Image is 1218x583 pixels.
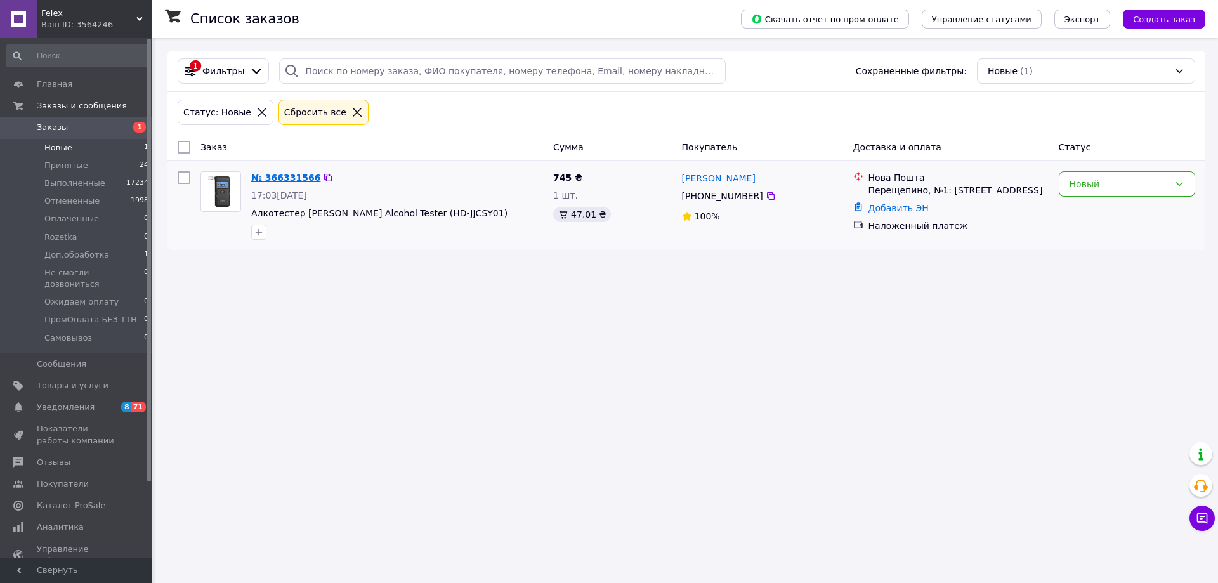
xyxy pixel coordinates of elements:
div: 47.01 ₴ [553,207,611,222]
span: Заказы и сообщения [37,100,127,112]
span: 0 [144,213,148,225]
button: Чат с покупателем [1189,506,1215,531]
span: 71 [131,402,146,412]
span: Доп.обработка [44,249,109,261]
input: Поиск по номеру заказа, ФИО покупателя, номеру телефона, Email, номеру накладной [279,58,726,84]
span: 100% [695,211,720,221]
span: Rozetka [44,232,77,243]
span: 0 [144,332,148,344]
span: Выполненные [44,178,105,189]
span: Новые [44,142,72,154]
span: Felex [41,8,136,19]
button: Управление статусами [922,10,1042,29]
span: Показатели работы компании [37,423,117,446]
span: 1 [144,142,148,154]
span: Покупатель [682,142,738,152]
span: 0 [144,232,148,243]
span: Главная [37,79,72,90]
a: Добавить ЭН [868,203,929,213]
span: Принятые [44,160,88,171]
div: Статус: Новые [181,105,254,119]
span: Доставка и оплата [853,142,941,152]
span: 1 [144,249,148,261]
span: Статус [1059,142,1091,152]
span: Аналитика [37,521,84,533]
span: Покупатели [37,478,89,490]
a: Создать заказ [1110,13,1205,23]
button: Создать заказ [1123,10,1205,29]
div: Сбросить все [282,105,349,119]
img: Фото товару [201,172,240,211]
div: Нова Пошта [868,171,1049,184]
a: Алкотестер [PERSON_NAME] Alcohol Tester (HD-JJCSY01) [251,208,507,218]
span: Ожидаем оплату [44,296,119,308]
span: [PHONE_NUMBER] [682,191,763,201]
span: Самовывоз [44,332,92,344]
span: Заказы [37,122,68,133]
a: [PERSON_NAME] [682,172,756,185]
span: Создать заказ [1133,15,1195,24]
span: 17234 [126,178,148,189]
button: Экспорт [1054,10,1110,29]
span: Товары и услуги [37,380,108,391]
button: Скачать отчет по пром-оплате [741,10,909,29]
span: 0 [144,314,148,325]
a: Фото товару [200,171,241,212]
span: 8 [121,402,131,412]
span: 17:03[DATE] [251,190,307,200]
span: Сумма [553,142,584,152]
input: Поиск [6,44,150,67]
span: Уведомления [37,402,95,413]
span: ПромОплата БЕЗ ТТН [44,314,137,325]
span: Экспорт [1064,15,1100,24]
span: Не смогли дозвониться [44,267,144,290]
span: Заказ [200,142,227,152]
span: 1998 [131,195,148,207]
span: Управление статусами [932,15,1031,24]
div: Ваш ID: 3564246 [41,19,152,30]
span: 1 шт. [553,190,578,200]
a: № 366331566 [251,173,320,183]
span: Фильтры [202,65,244,77]
span: Сообщения [37,358,86,370]
span: Новые [988,65,1018,77]
div: Новый [1070,177,1169,191]
span: Отзывы [37,457,70,468]
div: Наложенный платеж [868,219,1049,232]
span: 24 [140,160,148,171]
span: Отмененные [44,195,100,207]
span: Каталог ProSale [37,500,105,511]
span: Оплаченные [44,213,99,225]
span: 0 [144,296,148,308]
span: Управление сайтом [37,544,117,567]
span: Скачать отчет по пром-оплате [751,13,899,25]
span: 1 [133,122,146,133]
span: (1) [1020,66,1033,76]
span: 745 ₴ [553,173,582,183]
div: Перещепино, №1: [STREET_ADDRESS] [868,184,1049,197]
span: Сохраненные фильтры: [856,65,967,77]
h1: Список заказов [190,11,299,27]
span: 0 [144,267,148,290]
